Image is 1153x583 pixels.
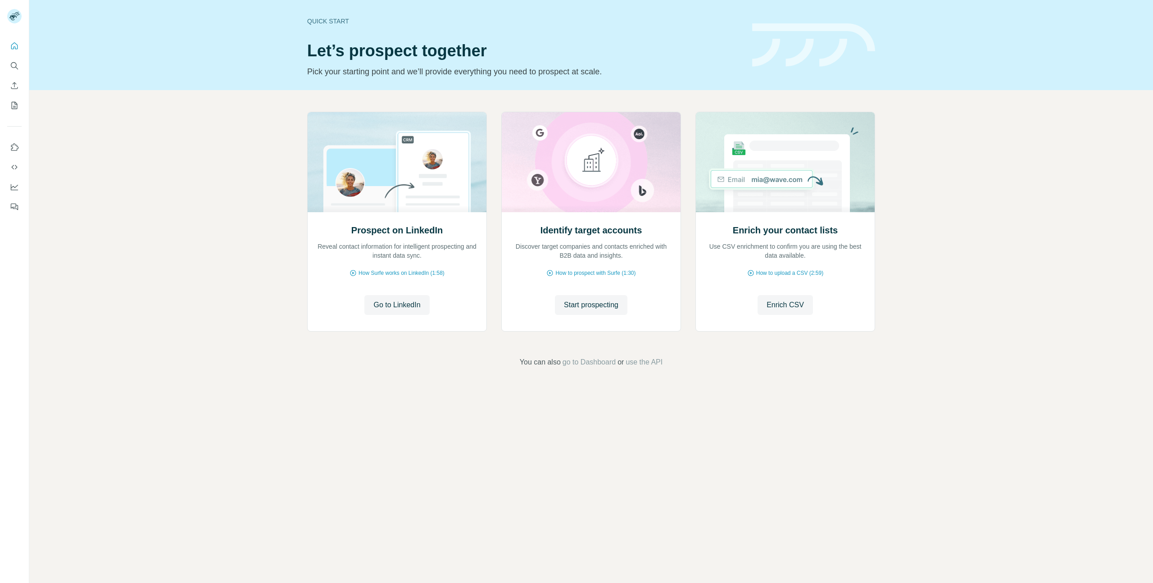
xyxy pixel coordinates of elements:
p: Reveal contact information for intelligent prospecting and instant data sync. [317,242,477,260]
button: My lists [7,97,22,114]
p: Use CSV enrichment to confirm you are using the best data available. [705,242,866,260]
span: Go to LinkedIn [373,300,420,310]
h1: Let’s prospect together [307,42,741,60]
h2: Enrich your contact lists [733,224,838,237]
img: Enrich your contact lists [695,112,875,212]
div: Quick start [307,17,741,26]
span: or [617,357,624,368]
img: Prospect on LinkedIn [307,112,487,212]
button: Enrich CSV [758,295,813,315]
button: Feedback [7,199,22,215]
img: banner [752,23,875,67]
button: Enrich CSV [7,77,22,94]
button: Use Surfe on LinkedIn [7,139,22,155]
h2: Identify target accounts [540,224,642,237]
span: Start prospecting [564,300,618,310]
span: Enrich CSV [767,300,804,310]
h2: Prospect on LinkedIn [351,224,443,237]
button: Search [7,58,22,74]
p: Discover target companies and contacts enriched with B2B data and insights. [511,242,672,260]
button: go to Dashboard [563,357,616,368]
button: Dashboard [7,179,22,195]
p: Pick your starting point and we’ll provide everything you need to prospect at scale. [307,65,741,78]
span: How to upload a CSV (2:59) [756,269,823,277]
span: How to prospect with Surfe (1:30) [555,269,636,277]
button: Start prospecting [555,295,627,315]
button: Use Surfe API [7,159,22,175]
img: Identify target accounts [501,112,681,212]
button: Quick start [7,38,22,54]
span: How Surfe works on LinkedIn (1:58) [359,269,445,277]
button: Go to LinkedIn [364,295,429,315]
span: You can also [520,357,561,368]
button: use the API [626,357,663,368]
